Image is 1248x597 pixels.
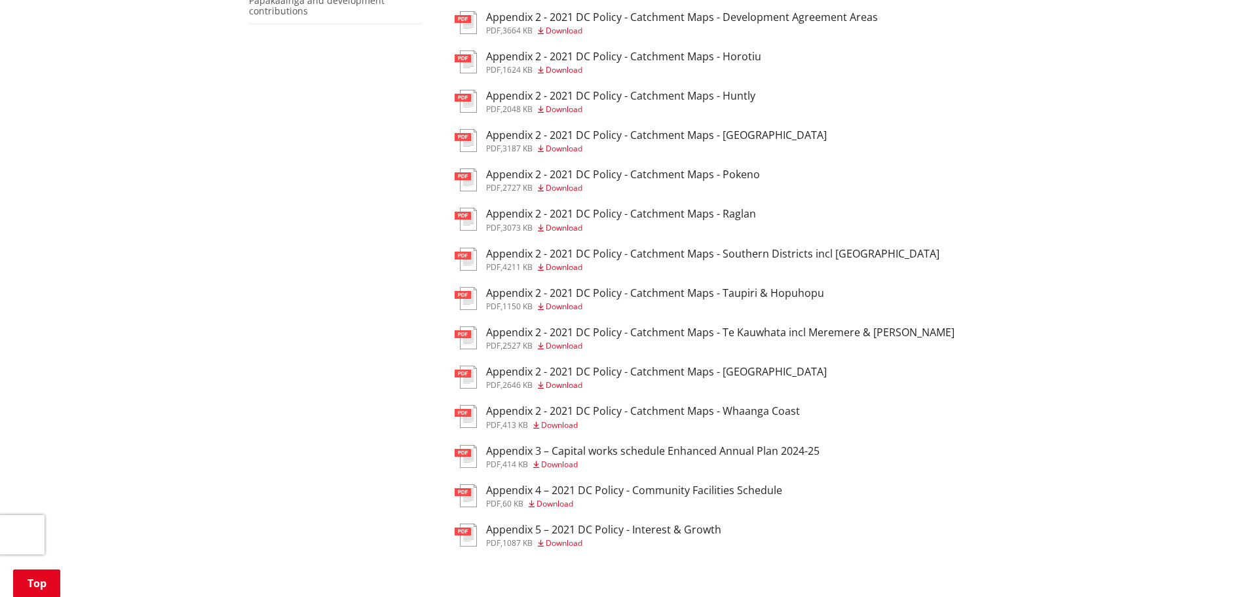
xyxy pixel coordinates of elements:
[486,366,827,378] h3: Appendix 2 - 2021 DC Policy - Catchment Maps - [GEOGRAPHIC_DATA]
[486,484,782,497] h3: Appendix 4 – 2021 DC Policy - Community Facilities Schedule
[502,261,533,273] span: 4211 KB
[502,222,533,233] span: 3073 KB
[486,182,501,193] span: pdf
[546,340,582,351] span: Download
[486,340,501,351] span: pdf
[455,208,477,231] img: document-pdf.svg
[455,484,477,507] img: document-pdf.svg
[486,537,501,549] span: pdf
[486,248,939,260] h3: Appendix 2 - 2021 DC Policy - Catchment Maps - Southern Districts incl [GEOGRAPHIC_DATA]
[502,340,533,351] span: 2527 KB
[455,366,827,389] a: Appendix 2 - 2021 DC Policy - Catchment Maps - [GEOGRAPHIC_DATA] pdf,2646 KB Download
[546,379,582,391] span: Download
[486,64,501,75] span: pdf
[546,301,582,312] span: Download
[537,498,573,509] span: Download
[486,445,820,457] h3: Appendix 3 – Capital works schedule Enhanced Annual Plan 2024-25
[486,461,820,469] div: ,
[486,168,760,181] h3: Appendix 2 - 2021 DC Policy - Catchment Maps - Pokeno
[502,537,533,549] span: 1087 KB
[502,182,533,193] span: 2727 KB
[486,129,827,142] h3: Appendix 2 - 2021 DC Policy - Catchment Maps - [GEOGRAPHIC_DATA]
[455,326,955,350] a: Appendix 2 - 2021 DC Policy - Catchment Maps - Te Kauwhata incl Meremere & [PERSON_NAME] pdf,2527...
[486,287,824,299] h3: Appendix 2 - 2021 DC Policy - Catchment Maps - Taupiri & Hopuhopu
[455,90,755,113] a: Appendix 2 - 2021 DC Policy - Catchment Maps - Huntly pdf,2048 KB Download
[455,445,477,468] img: document-pdf.svg
[486,301,501,312] span: pdf
[13,569,60,597] a: Top
[486,500,782,508] div: ,
[455,129,827,153] a: Appendix 2 - 2021 DC Policy - Catchment Maps - [GEOGRAPHIC_DATA] pdf,3187 KB Download
[502,25,533,36] span: 3664 KB
[455,248,477,271] img: document-pdf.svg
[455,405,477,428] img: document-pdf.svg
[486,261,501,273] span: pdf
[546,104,582,115] span: Download
[455,11,477,34] img: document-pdf.svg
[486,498,501,509] span: pdf
[486,342,955,350] div: ,
[486,459,501,470] span: pdf
[502,498,523,509] span: 60 KB
[455,208,756,231] a: Appendix 2 - 2021 DC Policy - Catchment Maps - Raglan pdf,3073 KB Download
[486,27,878,35] div: ,
[502,459,528,470] span: 414 KB
[486,184,760,192] div: ,
[486,25,501,36] span: pdf
[455,129,477,152] img: document-pdf.svg
[455,90,477,113] img: document-pdf.svg
[486,66,761,74] div: ,
[455,405,800,429] a: Appendix 2 - 2021 DC Policy - Catchment Maps - Whaanga Coast pdf,413 KB Download
[486,224,756,232] div: ,
[455,524,721,547] a: Appendix 5 – 2021 DC Policy - Interest & Growth pdf,1087 KB Download
[486,208,756,220] h3: Appendix 2 - 2021 DC Policy - Catchment Maps - Raglan
[541,419,578,431] span: Download
[486,143,501,154] span: pdf
[455,287,824,311] a: Appendix 2 - 2021 DC Policy - Catchment Maps - Taupiri & Hopuhopu pdf,1150 KB Download
[502,301,533,312] span: 1150 KB
[546,64,582,75] span: Download
[502,419,528,431] span: 413 KB
[486,263,939,271] div: ,
[486,222,501,233] span: pdf
[486,419,501,431] span: pdf
[455,168,477,191] img: document-pdf.svg
[486,104,501,115] span: pdf
[502,143,533,154] span: 3187 KB
[486,106,755,113] div: ,
[546,537,582,549] span: Download
[486,11,878,24] h3: Appendix 2 - 2021 DC Policy - Catchment Maps - Development Agreement Areas
[502,104,533,115] span: 2048 KB
[546,182,582,193] span: Download
[455,168,760,192] a: Appendix 2 - 2021 DC Policy - Catchment Maps - Pokeno pdf,2727 KB Download
[546,222,582,233] span: Download
[486,379,501,391] span: pdf
[546,143,582,154] span: Download
[455,524,477,547] img: document-pdf.svg
[455,248,939,271] a: Appendix 2 - 2021 DC Policy - Catchment Maps - Southern Districts incl [GEOGRAPHIC_DATA] pdf,4211...
[455,445,820,469] a: Appendix 3 – Capital works schedule Enhanced Annual Plan 2024-25 pdf,414 KB Download
[486,145,827,153] div: ,
[502,379,533,391] span: 2646 KB
[455,11,878,35] a: Appendix 2 - 2021 DC Policy - Catchment Maps - Development Agreement Areas pdf,3664 KB Download
[486,421,800,429] div: ,
[541,459,578,470] span: Download
[455,50,477,73] img: document-pdf.svg
[546,261,582,273] span: Download
[486,50,761,63] h3: Appendix 2 - 2021 DC Policy - Catchment Maps - Horotiu
[455,287,477,310] img: document-pdf.svg
[486,326,955,339] h3: Appendix 2 - 2021 DC Policy - Catchment Maps - Te Kauwhata incl Meremere & [PERSON_NAME]
[486,405,800,417] h3: Appendix 2 - 2021 DC Policy - Catchment Maps - Whaanga Coast
[486,90,755,102] h3: Appendix 2 - 2021 DC Policy - Catchment Maps - Huntly
[455,484,782,508] a: Appendix 4 – 2021 DC Policy - Community Facilities Schedule pdf,60 KB Download
[486,524,721,536] h3: Appendix 5 – 2021 DC Policy - Interest & Growth
[455,50,761,74] a: Appendix 2 - 2021 DC Policy - Catchment Maps - Horotiu pdf,1624 KB Download
[486,539,721,547] div: ,
[486,303,824,311] div: ,
[502,64,533,75] span: 1624 KB
[486,381,827,389] div: ,
[455,366,477,389] img: document-pdf.svg
[1188,542,1235,589] iframe: Messenger Launcher
[455,326,477,349] img: document-pdf.svg
[546,25,582,36] span: Download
